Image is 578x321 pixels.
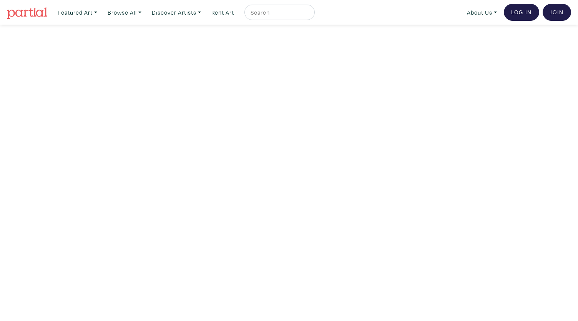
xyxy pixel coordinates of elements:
a: Featured Art [54,5,101,20]
a: Join [543,4,571,21]
a: Rent Art [208,5,238,20]
a: About Us [463,5,500,20]
a: Browse All [104,5,145,20]
a: Discover Artists [148,5,204,20]
a: Log In [504,4,539,21]
input: Search [250,8,307,17]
